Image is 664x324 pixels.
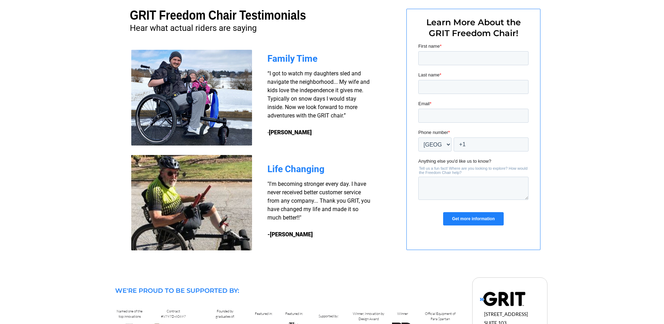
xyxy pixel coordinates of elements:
[267,53,317,64] span: Family Time
[269,129,312,136] strong: [PERSON_NAME]
[425,311,455,321] span: Official Equipment of Para Spartan
[216,309,235,319] span: Founded by graduates of:
[267,181,370,221] span: "I'm becoming stronger every day. I have never received better customer service from any company....
[115,287,239,295] span: WE'RE PROUD TO BE SUPPORTED BY:
[161,309,186,319] span: Contract #V797D-60697
[255,311,272,316] span: Featured in:
[484,311,528,317] span: [STREET_ADDRESS]
[285,311,303,316] span: Featured in:
[418,43,529,231] iframe: Form 0
[130,8,306,22] span: GRIT Freedom Chair Testimonials
[267,164,324,174] span: Life Changing
[426,17,521,38] span: Learn More About the GRIT Freedom Chair!
[117,309,142,319] span: Named one of the top innovations
[353,311,384,321] span: Winner, Innovation by Design Award
[267,70,370,136] span: “I got to watch my daughters sled and navigate the neighborhood... My wife and kids love the inde...
[130,23,257,33] span: Hear what actual riders are saying
[319,314,338,318] span: Supported by:
[397,311,408,316] span: Winner
[267,231,313,238] strong: -[PERSON_NAME]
